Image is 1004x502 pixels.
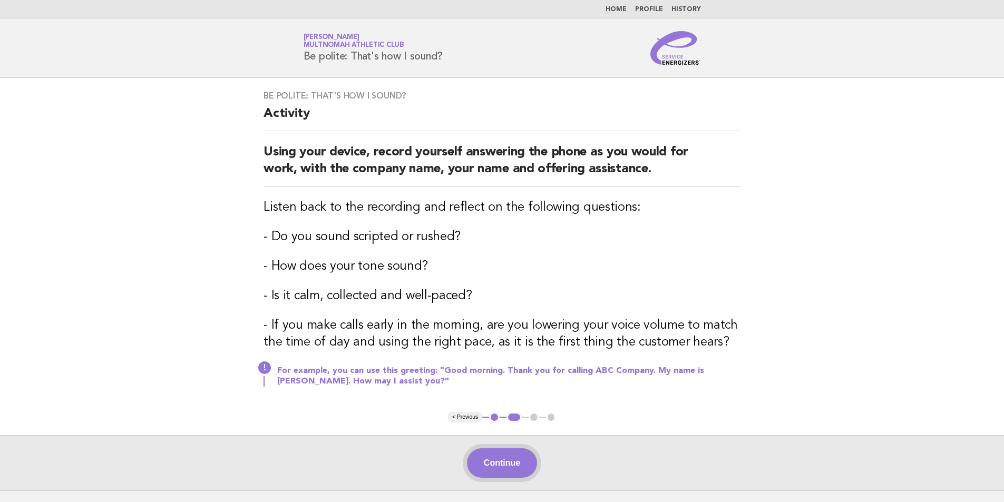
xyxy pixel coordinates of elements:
a: [PERSON_NAME]Multnomah Athletic Club [304,34,404,48]
img: Service Energizers [650,31,701,65]
button: Continue [467,448,537,478]
h3: - If you make calls early in the morning, are you lowering your voice volume to match the time of... [264,317,740,351]
h1: Be polite: That's how I sound? [304,34,443,62]
h3: - Do you sound scripted or rushed? [264,229,740,245]
a: Home [606,6,627,13]
a: Profile [635,6,663,13]
h3: Listen back to the recording and reflect on the following questions: [264,199,740,216]
p: For example, you can use this greeting: "Good morning. Thank you for calling ABC Company. My name... [277,366,740,387]
a: History [671,6,701,13]
h2: Using your device, record yourself answering the phone as you would for work, with the company na... [264,144,740,186]
h2: Activity [264,105,740,131]
span: Multnomah Athletic Club [304,42,404,49]
button: < Previous [448,412,482,422]
h3: - How does your tone sound? [264,258,740,275]
h3: - Is it calm, collected and well-paced? [264,288,740,304]
button: 2 [506,412,522,422]
h3: Be polite: That's how I sound? [264,91,740,101]
button: 1 [489,412,500,422]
